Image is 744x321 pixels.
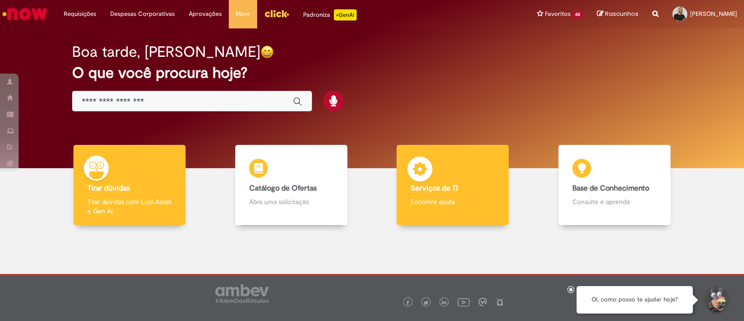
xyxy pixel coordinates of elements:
[577,286,693,314] div: Oi, como posso te ajudar hoje?
[110,9,175,19] span: Despesas Corporativas
[411,197,495,206] p: Encontre ajuda
[72,44,260,60] h2: Boa tarde, [PERSON_NAME]
[260,45,274,59] img: happy-face.png
[411,184,458,193] b: Serviços de TI
[64,9,96,19] span: Requisições
[405,301,410,305] img: logo_footer_facebook.png
[597,10,638,19] a: Rascunhos
[496,298,504,306] img: logo_footer_naosei.png
[545,9,571,19] span: Favoritos
[478,298,487,306] img: logo_footer_workplace.png
[1,5,49,23] img: ServiceNow
[87,197,172,216] p: Tirar dúvidas com Lupi Assist e Gen Ai
[189,9,222,19] span: Aprovações
[72,65,672,81] h2: O que você procura hoje?
[458,296,470,308] img: logo_footer_youtube.png
[605,9,638,18] span: Rascunhos
[249,197,333,206] p: Abra uma solicitação
[572,184,649,193] b: Base de Conhecimento
[372,145,534,225] a: Serviços de TI Encontre ajuda
[702,286,730,314] button: Iniciar Conversa de Suporte
[87,184,130,193] b: Tirar dúvidas
[572,197,657,206] p: Consulte e aprenda
[249,184,317,193] b: Catálogo de Ofertas
[236,9,250,19] span: More
[264,7,289,20] img: click_logo_yellow_360x200.png
[303,9,357,20] div: Padroniza
[424,301,428,305] img: logo_footer_twitter.png
[690,10,737,18] span: [PERSON_NAME]
[334,9,357,20] p: +GenAi
[211,145,372,225] a: Catálogo de Ofertas Abra uma solicitação
[534,145,696,225] a: Base de Conhecimento Consulte e aprenda
[49,145,211,225] a: Tirar dúvidas Tirar dúvidas com Lupi Assist e Gen Ai
[442,300,446,306] img: logo_footer_linkedin.png
[215,284,269,303] img: logo_footer_ambev_rotulo_gray.png
[572,11,583,19] span: 60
